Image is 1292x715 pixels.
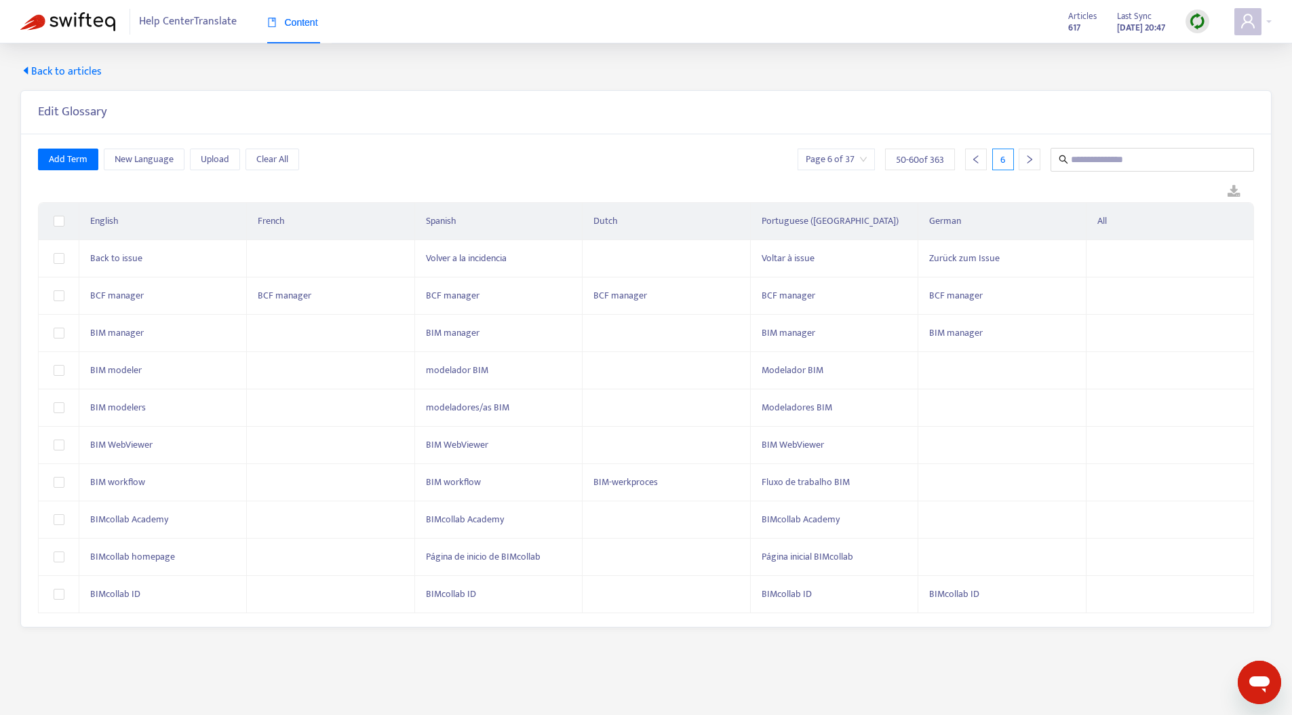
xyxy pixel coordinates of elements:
span: Articles [1068,9,1097,24]
span: 50 - 60 of 363 [896,153,944,167]
span: BIMcollab Academy [90,511,168,527]
span: Modelador BIM [762,362,823,378]
button: New Language [104,149,184,170]
span: BIM manager [762,325,815,341]
span: Modeladores BIM [762,400,832,415]
span: BIMcollab Academy [426,511,504,527]
span: BIMcollab ID [426,586,476,602]
th: Portuguese ([GEOGRAPHIC_DATA]) [751,203,918,240]
span: Help Center Translate [139,9,237,35]
th: German [918,203,1086,240]
span: right [1025,155,1034,164]
span: Back to issue [90,250,142,266]
span: BIMcollab ID [762,586,812,602]
span: Upload [201,152,229,167]
span: Last Sync [1117,9,1152,24]
th: English [79,203,247,240]
span: book [267,18,277,27]
span: BIM-werkproces [593,474,658,490]
span: user [1240,13,1256,29]
span: Back to articles [20,64,102,80]
button: Add Term [38,149,98,170]
span: BCF manager [90,288,144,303]
th: All [1087,203,1254,240]
span: Página inicial BIMcollab [762,549,853,564]
th: Spanish [415,203,583,240]
span: modeladores/as BIM [426,400,509,415]
span: BCF manager [426,288,479,303]
span: Add Term [49,152,87,167]
span: search [1059,155,1068,164]
span: BIM manager [90,325,144,341]
span: BIMcollab ID [90,586,140,602]
span: BCF manager [258,288,311,303]
span: BIM manager [929,325,983,341]
span: Clear All [256,152,288,167]
span: Voltar à issue [762,250,815,266]
span: BIM manager [426,325,479,341]
span: Content [267,17,318,28]
strong: 617 [1068,20,1080,35]
span: BCF manager [762,288,815,303]
div: 6 [992,149,1014,170]
span: BIMcollab Academy [762,511,840,527]
span: BIM workflow [426,474,481,490]
span: BIM modelers [90,400,146,415]
span: Página de inicio de BIMcollab [426,549,541,564]
button: Upload [190,149,240,170]
h5: Edit Glossary [38,104,107,120]
span: BCF manager [929,288,983,303]
img: sync.dc5367851b00ba804db3.png [1189,13,1206,30]
span: caret-left [20,65,31,76]
span: Zurück zum Issue [929,250,1000,266]
span: BIM WebViewer [426,437,488,452]
span: BIM modeler [90,362,142,378]
span: BIMcollab homepage [90,549,175,564]
span: BIM workflow [90,474,145,490]
iframe: Button to launch messaging window, conversation in progress [1238,661,1281,704]
span: BCF manager [593,288,647,303]
span: BIM WebViewer [90,437,153,452]
span: modelador BIM [426,362,488,378]
span: BIM WebViewer [762,437,824,452]
span: left [971,155,981,164]
strong: [DATE] 20:47 [1117,20,1165,35]
span: Volver a la incidencia [426,250,507,266]
button: Clear All [246,149,299,170]
img: Swifteq [20,12,115,31]
span: Fluxo de trabalho BIM [762,474,850,490]
span: New Language [115,152,174,167]
th: French [247,203,414,240]
span: BIMcollab ID [929,586,979,602]
th: Dutch [583,203,750,240]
